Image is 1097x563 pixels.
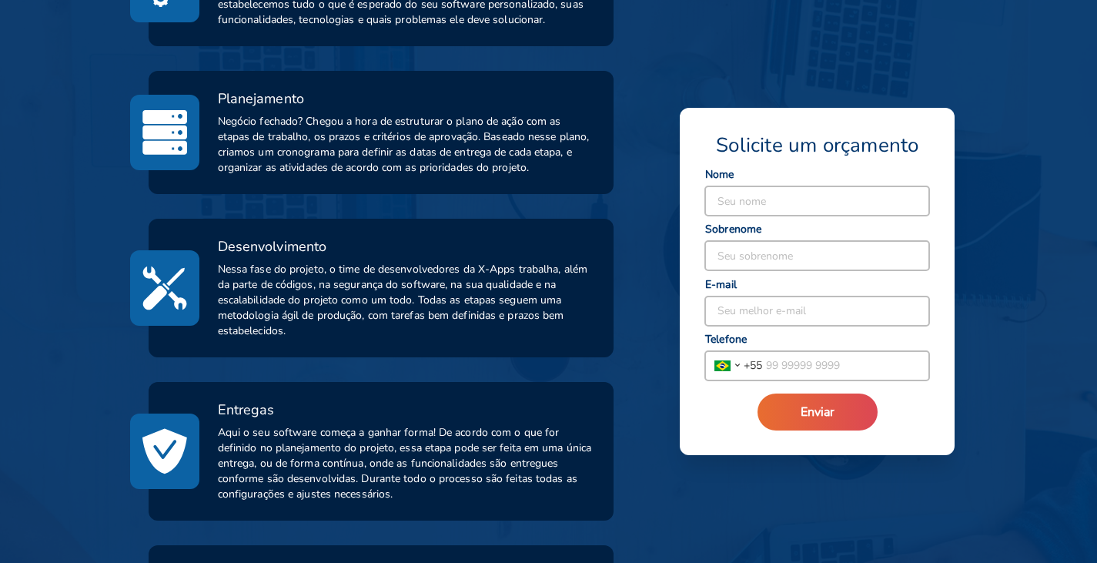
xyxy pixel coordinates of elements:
[218,237,327,256] span: Desenvolvimento
[758,394,878,431] button: Enviar
[705,297,929,326] input: Seu melhor e-mail
[705,241,929,270] input: Seu sobrenome
[142,107,187,158] img: method2_planning.svg
[142,426,187,477] img: method4_deliver.svg
[801,404,834,421] span: Enviar
[218,89,304,108] span: Planejamento
[218,262,596,339] span: Nessa fase do projeto, o time de desenvolvedores da X-Apps trabalha, além da parte de códigos, na...
[716,132,918,159] span: Solicite um orçamento
[762,351,929,380] input: 99 99999 9999
[218,425,596,502] span: Aqui o seu software começa a ganhar forma! De acordo com o que for definido no planejamento do pr...
[744,357,762,374] span: + 55
[705,186,929,216] input: Seu nome
[218,114,596,176] span: Negócio fechado? Chegou a hora de estruturar o plano de ação com as etapas de trabalho, os prazos...
[218,400,275,419] span: Entregas
[142,263,187,313] img: method3_development.svg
